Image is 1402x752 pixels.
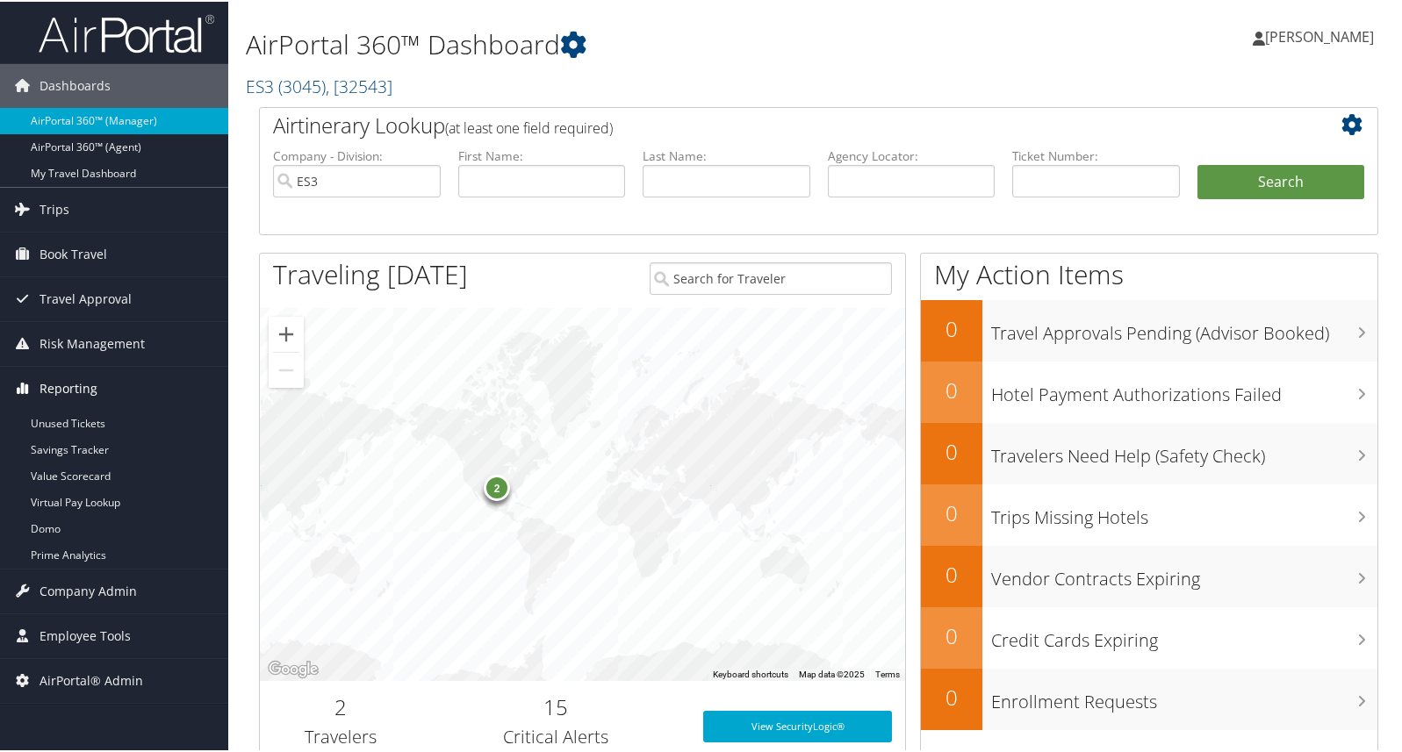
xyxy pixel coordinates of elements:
span: Risk Management [40,320,145,364]
h2: 0 [921,558,982,588]
a: 0Trips Missing Hotels [921,483,1378,544]
a: 0Travel Approvals Pending (Advisor Booked) [921,298,1378,360]
h2: 15 [435,691,677,720]
h2: 0 [921,620,982,649]
span: Dashboards [40,62,111,106]
a: 0Travelers Need Help (Safety Check) [921,421,1378,483]
h2: 2 [273,691,408,720]
label: Last Name: [643,146,810,163]
h3: Travelers [273,723,408,748]
span: Employee Tools [40,612,131,656]
img: airportal-logo.png [39,11,214,53]
h3: Travel Approvals Pending (Advisor Booked) [991,311,1378,344]
span: Book Travel [40,231,107,275]
button: Zoom in [269,315,304,350]
h2: 0 [921,312,982,342]
a: Open this area in Google Maps (opens a new window) [264,656,322,679]
span: Travel Approval [40,276,132,319]
h2: 0 [921,497,982,526]
span: (at least one field required) [445,117,613,136]
label: Ticket Number: [1012,146,1180,163]
a: 0Credit Cards Expiring [921,605,1378,667]
input: Search for Traveler [650,261,892,293]
h3: Hotel Payment Authorizations Failed [991,372,1378,405]
h3: Trips Missing Hotels [991,495,1378,528]
span: ( 3045 ) [278,73,326,97]
h3: Enrollment Requests [991,679,1378,713]
span: AirPortal® Admin [40,657,143,701]
h3: Vendor Contracts Expiring [991,556,1378,590]
span: , [ 32543 ] [326,73,392,97]
h1: AirPortal 360™ Dashboard [246,25,1010,61]
h2: 0 [921,681,982,711]
a: 0Hotel Payment Authorizations Failed [921,360,1378,421]
label: Agency Locator: [828,146,996,163]
h1: Traveling [DATE] [273,254,468,291]
h1: My Action Items [921,254,1378,291]
h3: Critical Alerts [435,723,677,748]
h2: Airtinerary Lookup [273,109,1271,139]
h2: 0 [921,435,982,465]
button: Search [1197,163,1365,198]
a: [PERSON_NAME] [1253,9,1391,61]
label: First Name: [458,146,626,163]
img: Google [264,656,322,679]
span: Map data ©2025 [799,668,865,677]
a: ES3 [246,73,392,97]
a: 0Enrollment Requests [921,667,1378,728]
button: Zoom out [269,351,304,386]
a: 0Vendor Contracts Expiring [921,544,1378,605]
span: Company Admin [40,568,137,612]
span: [PERSON_NAME] [1265,25,1374,45]
span: Reporting [40,365,97,409]
h3: Credit Cards Expiring [991,618,1378,651]
span: Trips [40,186,69,230]
div: 2 [484,473,510,499]
h3: Travelers Need Help (Safety Check) [991,433,1378,467]
a: Terms (opens in new tab) [875,668,900,677]
h2: 0 [921,374,982,404]
a: View SecurityLogic® [703,709,892,741]
label: Company - Division: [273,146,441,163]
button: Keyboard shortcuts [713,667,788,679]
